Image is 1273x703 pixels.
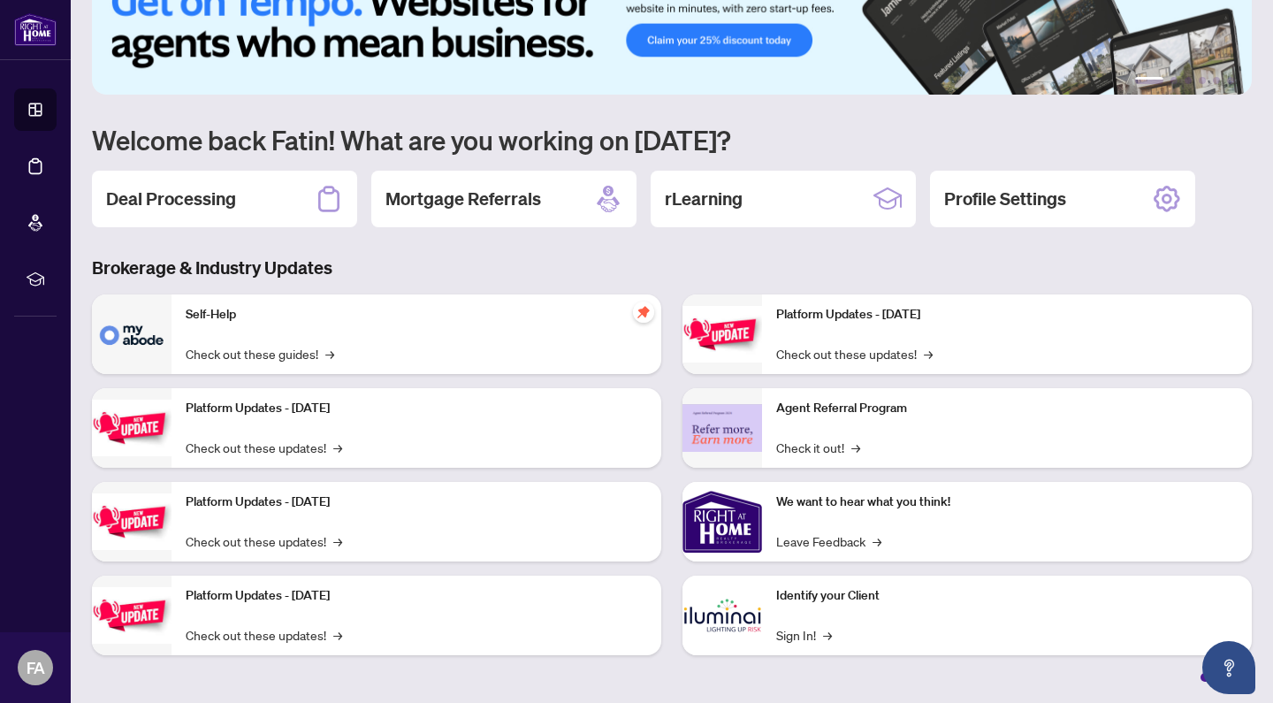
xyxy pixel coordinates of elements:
span: pushpin [633,302,654,323]
a: Check it out!→ [776,438,860,457]
h2: Mortgage Referrals [385,187,541,211]
a: Check out these updates!→ [186,625,342,645]
h2: rLearning [665,187,743,211]
span: FA [27,655,45,680]
a: Check out these updates!→ [186,438,342,457]
span: → [924,344,933,363]
span: → [325,344,334,363]
img: Agent Referral Program [682,404,762,453]
p: Platform Updates - [DATE] [186,493,647,512]
p: Self-Help [186,305,647,325]
span: → [823,625,832,645]
a: Check out these guides!→ [186,344,334,363]
h2: Profile Settings [944,187,1066,211]
p: Identify your Client [776,586,1238,606]
button: 5 [1213,77,1220,84]
img: Platform Updates - September 16, 2025 [92,400,172,455]
button: 1 [1135,77,1163,84]
img: Identify your Client [682,576,762,655]
a: Check out these updates!→ [776,344,933,363]
span: → [333,438,342,457]
img: We want to hear what you think! [682,482,762,562]
span: → [873,531,881,551]
h3: Brokerage & Industry Updates [92,256,1252,280]
button: Open asap [1202,641,1255,694]
p: Platform Updates - [DATE] [776,305,1238,325]
img: Platform Updates - June 23, 2025 [682,306,762,362]
span: → [333,531,342,551]
a: Check out these updates!→ [186,531,342,551]
a: Sign In!→ [776,625,832,645]
p: Platform Updates - [DATE] [186,399,647,418]
img: Self-Help [92,294,172,374]
button: 2 [1170,77,1178,84]
p: Agent Referral Program [776,399,1238,418]
img: logo [14,13,57,46]
span: → [333,625,342,645]
h2: Deal Processing [106,187,236,211]
h1: Welcome back Fatin! What are you working on [DATE]? [92,123,1252,157]
button: 3 [1185,77,1192,84]
p: We want to hear what you think! [776,493,1238,512]
img: Platform Updates - July 21, 2025 [92,493,172,549]
img: Platform Updates - July 8, 2025 [92,587,172,643]
button: 4 [1199,77,1206,84]
button: 6 [1227,77,1234,84]
p: Platform Updates - [DATE] [186,586,647,606]
span: → [851,438,860,457]
a: Leave Feedback→ [776,531,881,551]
